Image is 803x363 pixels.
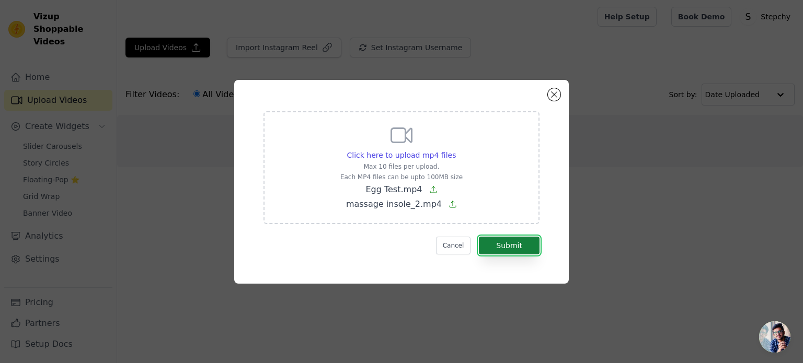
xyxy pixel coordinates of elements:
span: Click here to upload mp4 files [347,151,456,159]
p: Each MP4 files can be upto 100MB size [340,173,463,181]
div: Open chat [759,321,790,353]
button: Close modal [548,88,560,101]
p: Max 10 files per upload. [340,162,463,171]
span: Egg Test.mp4 [365,184,422,194]
button: Submit [479,237,540,254]
span: massage insole_2.mp4 [346,199,442,209]
button: Cancel [436,237,471,254]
